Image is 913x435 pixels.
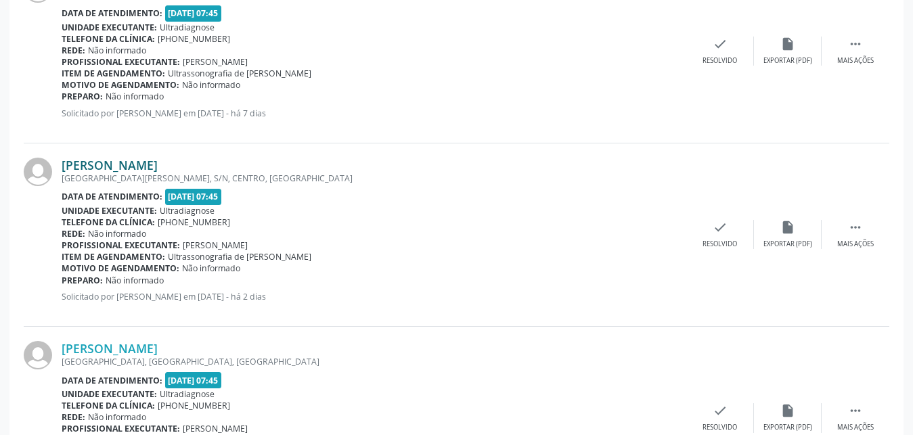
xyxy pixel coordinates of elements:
b: Motivo de agendamento: [62,262,179,274]
i: check [713,220,728,235]
span: [DATE] 07:45 [165,5,222,21]
span: [PERSON_NAME] [183,423,248,434]
b: Preparo: [62,91,103,102]
span: Ultradiagnose [160,205,215,216]
div: Mais ações [837,56,874,66]
b: Telefone da clínica: [62,400,155,411]
div: Resolvido [703,239,737,249]
i: check [713,403,728,418]
i: insert_drive_file [780,220,795,235]
span: [PHONE_NUMBER] [158,216,230,228]
span: Ultradiagnose [160,22,215,33]
b: Preparo: [62,275,103,286]
span: [DATE] 07:45 [165,189,222,204]
b: Rede: [62,228,85,239]
b: Profissional executante: [62,56,180,68]
p: Solicitado por [PERSON_NAME] em [DATE] - há 2 dias [62,291,686,302]
div: Exportar (PDF) [763,239,812,249]
b: Unidade executante: [62,205,157,216]
span: Ultradiagnose [160,388,215,400]
span: Ultrassonografia de [PERSON_NAME] [168,68,311,79]
b: Telefone da clínica: [62,216,155,228]
span: [PHONE_NUMBER] [158,33,230,45]
i: insert_drive_file [780,37,795,51]
b: Item de agendamento: [62,68,165,79]
b: Unidade executante: [62,22,157,33]
img: img [24,158,52,186]
span: [PERSON_NAME] [183,239,248,251]
span: Não informado [88,228,146,239]
b: Data de atendimento: [62,375,162,386]
b: Profissional executante: [62,423,180,434]
i:  [848,403,863,418]
b: Rede: [62,411,85,423]
span: Não informado [182,262,240,274]
b: Motivo de agendamento: [62,79,179,91]
i:  [848,220,863,235]
i: insert_drive_file [780,403,795,418]
b: Profissional executante: [62,239,180,251]
span: Não informado [182,79,240,91]
div: Resolvido [703,56,737,66]
span: Não informado [106,91,164,102]
i: check [713,37,728,51]
i:  [848,37,863,51]
div: Resolvido [703,423,737,432]
b: Item de agendamento: [62,251,165,262]
p: Solicitado por [PERSON_NAME] em [DATE] - há 7 dias [62,108,686,119]
div: Mais ações [837,423,874,432]
b: Telefone da clínica: [62,33,155,45]
span: Não informado [88,411,146,423]
a: [PERSON_NAME] [62,341,158,356]
div: [GEOGRAPHIC_DATA], [GEOGRAPHIC_DATA], [GEOGRAPHIC_DATA] [62,356,686,367]
span: [DATE] 07:45 [165,372,222,388]
b: Data de atendimento: [62,7,162,19]
span: [PHONE_NUMBER] [158,400,230,411]
a: [PERSON_NAME] [62,158,158,173]
img: img [24,341,52,369]
b: Data de atendimento: [62,191,162,202]
div: [GEOGRAPHIC_DATA][PERSON_NAME], S/N, CENTRO, [GEOGRAPHIC_DATA] [62,173,686,184]
div: Exportar (PDF) [763,423,812,432]
span: [PERSON_NAME] [183,56,248,68]
span: Não informado [88,45,146,56]
div: Mais ações [837,239,874,249]
div: Exportar (PDF) [763,56,812,66]
span: Ultrassonografia de [PERSON_NAME] [168,251,311,262]
b: Unidade executante: [62,388,157,400]
span: Não informado [106,275,164,286]
b: Rede: [62,45,85,56]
